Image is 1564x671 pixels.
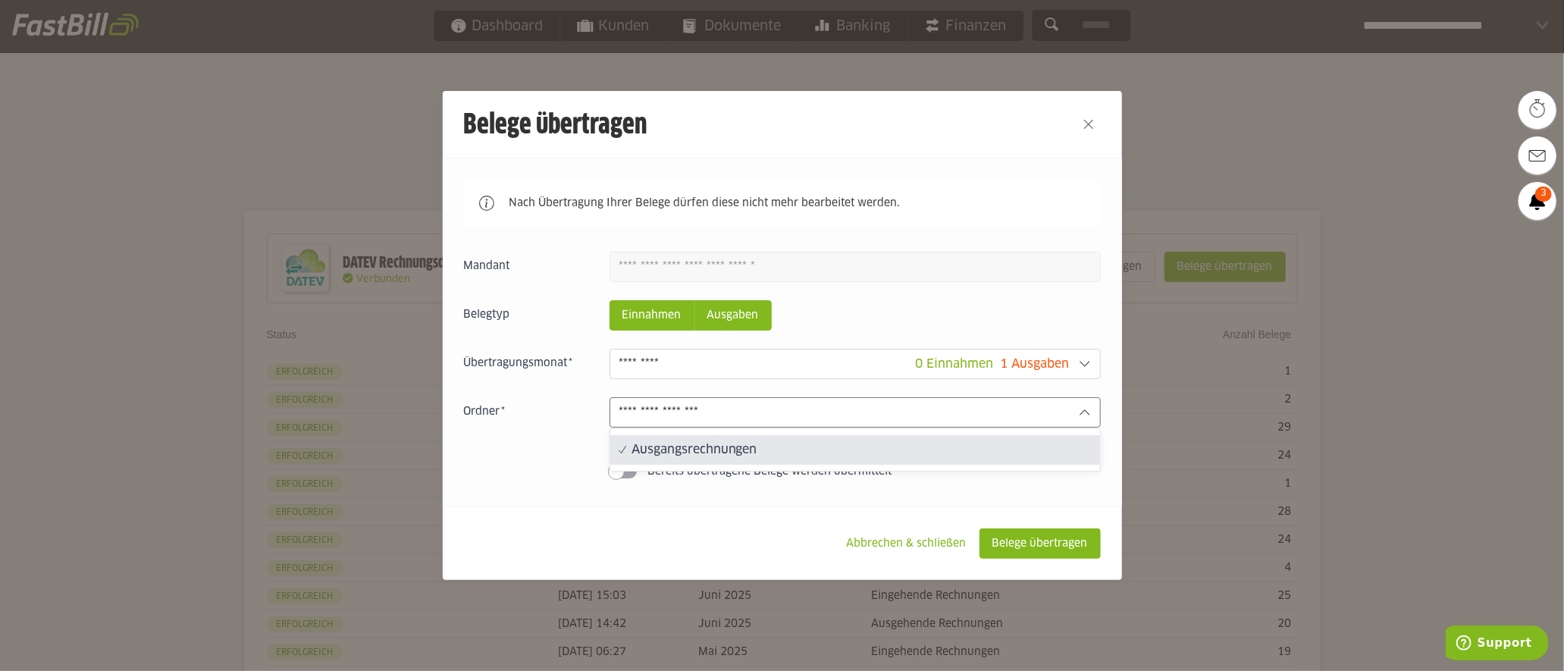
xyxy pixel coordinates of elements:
sl-switch: Bereits übertragene Belege werden übermittelt [464,464,1101,479]
span: 0 Einnahmen [916,358,994,370]
sl-button: Belege übertragen [979,528,1101,559]
sl-button: Abbrechen & schließen [834,528,979,559]
span: 3 [1535,187,1552,202]
iframe: Opens a widget where you can find more information [1446,626,1549,663]
sl-radio-button: Ausgaben [694,300,772,331]
sl-option: Ausgangsrechnungen [610,435,1100,464]
span: 1 Ausgaben [1001,358,1070,370]
sl-radio-button: Einnahmen [610,300,694,331]
a: 3 [1519,182,1556,220]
